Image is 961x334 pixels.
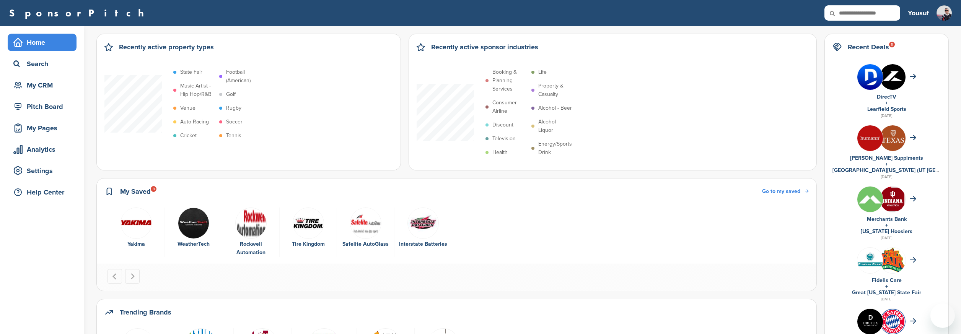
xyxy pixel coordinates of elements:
[885,161,888,167] a: +
[857,186,883,212] img: Xco1jgka 400x400
[350,208,381,239] img: Open uri20141112 50798 1nxp21b
[11,185,77,199] div: Help Center
[226,131,241,140] p: Tennis
[8,98,77,115] a: Pitch Board
[108,269,122,284] button: Go to last slide
[852,289,921,296] a: Great [US_STATE] State Fair
[908,5,929,21] a: Yousuf
[538,68,547,76] p: Life
[762,187,809,196] a: Go to my saved
[283,208,333,249] a: Data Tire Kingdom
[398,240,448,248] div: Interstate Batteries
[832,296,941,303] div: [DATE]
[119,42,214,52] h2: Recently active property types
[165,208,222,257] div: 2 of 6
[880,125,906,151] img: Unnamed
[832,173,941,180] div: [DATE]
[885,222,888,229] a: +
[492,135,516,143] p: Television
[120,307,171,318] h2: Trending Brands
[169,240,218,248] div: WeatherTech
[9,8,149,18] a: SponsorPitch
[394,208,452,257] div: 6 of 6
[337,208,394,257] div: 5 of 6
[151,186,156,192] div: 8
[180,82,215,99] p: Music Artist - Hip Hop/R&B
[832,235,941,242] div: [DATE]
[872,277,902,284] a: Fidelis Care
[8,162,77,180] a: Settings
[908,8,929,18] h3: Yousuf
[398,208,448,249] a: Data Interstate Batteries
[492,68,528,93] p: Booking & Planning Services
[885,283,888,290] a: +
[169,208,218,249] a: Wea WeatherTech
[538,140,573,157] p: Energy/Sports Drink
[885,100,888,106] a: +
[125,269,140,284] button: Next slide
[832,112,941,119] div: [DATE]
[538,104,572,112] p: Alcohol - Beer
[538,118,573,135] p: Alcohol - Liquor
[407,208,439,239] img: Data
[11,36,77,49] div: Home
[283,240,333,248] div: Tire Kingdom
[108,208,165,257] div: 1 of 6
[877,94,896,100] a: DirecTV
[222,208,280,257] div: 3 of 6
[341,208,390,249] a: Open uri20141112 50798 1nxp21b Safelite AutoGlass
[11,164,77,178] div: Settings
[235,208,267,239] img: Data
[930,303,955,328] iframe: Button to launch messaging window
[226,208,275,257] a: Data Rockwell Automation
[492,121,513,129] p: Discount
[111,208,161,249] a: 12208667 1219164611443273 8579522635987194622 n Yakima
[120,186,151,197] h2: My Saved
[11,100,77,113] div: Pitch Board
[762,188,800,195] span: Go to my saved
[857,248,883,273] img: Data
[180,104,195,112] p: Venue
[180,68,202,76] p: State Fair
[226,104,241,112] p: Rugby
[880,186,906,212] img: W dv5gwi 400x400
[431,42,538,52] h2: Recently active sponsor industries
[180,131,197,140] p: Cricket
[11,143,77,156] div: Analytics
[178,208,209,239] img: Wea
[226,90,236,99] p: Golf
[226,68,261,85] p: Football (American)
[850,155,923,161] a: [PERSON_NAME] Supplments
[857,64,883,90] img: 0c2wmxyy 400x400
[867,216,907,222] a: Merchants Bank
[8,34,77,51] a: Home
[8,55,77,73] a: Search
[857,125,883,151] img: Xl cslqk 400x400
[180,118,209,126] p: Auto Racing
[861,228,912,235] a: [US_STATE] Hoosiers
[341,240,390,248] div: Safelite AutoGlass
[538,82,573,99] p: Property & Casualty
[8,141,77,158] a: Analytics
[867,106,906,112] a: Learfield Sports
[293,208,324,239] img: Data
[492,148,508,157] p: Health
[11,78,77,92] div: My CRM
[880,64,906,90] img: Yitarkkj 400x400
[880,248,906,273] img: Download
[11,57,77,71] div: Search
[121,208,152,239] img: 12208667 1219164611443273 8579522635987194622 n
[226,240,275,257] div: Rockwell Automation
[492,99,528,115] p: Consumer Airline
[8,119,77,137] a: My Pages
[11,121,77,135] div: My Pages
[280,208,337,257] div: 4 of 6
[848,42,889,52] h2: Recent Deals
[8,76,77,94] a: My CRM
[226,118,243,126] p: Soccer
[889,42,895,47] div: 5
[111,240,161,248] div: Yakima
[8,183,77,201] a: Help Center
